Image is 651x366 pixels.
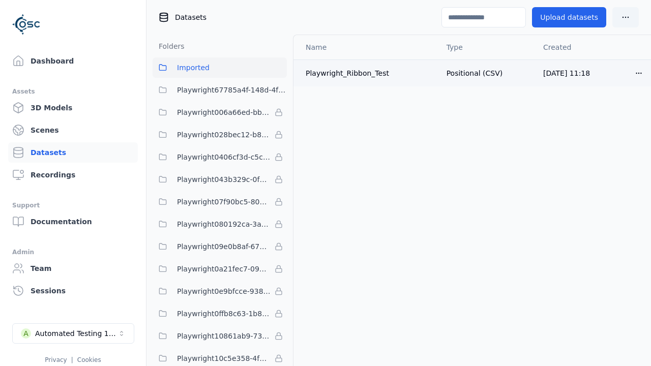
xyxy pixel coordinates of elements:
button: Select a workspace [12,323,134,344]
button: Playwright09e0b8af-6797-487c-9a58-df45af994400 [153,236,287,257]
button: Playwright043b329c-0fea-4eef-a1dd-c1b85d96f68d [153,169,287,190]
div: Admin [12,246,134,258]
h3: Folders [153,41,185,51]
span: Playwright67785a4f-148d-4fca-8377-30898b20f4a2 [177,84,287,96]
button: Playwright0ffb8c63-1b89-42f9-8930-08c6864de4e8 [153,303,287,324]
button: Imported [153,57,287,78]
button: Upload datasets [532,7,606,27]
a: Privacy [45,356,67,363]
button: Playwright028bec12-b853-4041-8716-f34111cdbd0b [153,125,287,145]
div: Assets [12,85,134,98]
div: Playwright_Ribbon_Test [306,68,430,78]
div: Automated Testing 1 - Playwright [35,328,117,339]
a: Cookies [77,356,101,363]
span: Playwright0406cf3d-c5c6-4809-a891-d4d7aaf60441 [177,151,271,163]
div: A [21,328,31,339]
span: Playwright0ffb8c63-1b89-42f9-8930-08c6864de4e8 [177,308,271,320]
td: Positional (CSV) [438,59,535,86]
button: Playwright080192ca-3ab8-4170-8689-2c2dffafb10d [153,214,287,234]
a: Datasets [8,142,138,163]
button: Playwright0a21fec7-093e-446e-ac90-feefe60349da [153,259,287,279]
th: Name [293,35,438,59]
button: Playwright0406cf3d-c5c6-4809-a891-d4d7aaf60441 [153,147,287,167]
div: Support [12,199,134,211]
a: 3D Models [8,98,138,118]
span: Playwright0e9bfcce-9385-4655-aad9-5e1830d0cbce [177,285,271,297]
button: Playwright07f90bc5-80d1-4d58-862e-051c9f56b799 [153,192,287,212]
span: Datasets [175,12,206,22]
span: Playwright10c5e358-4f76-4599-baaf-fd5b2776e6be [177,352,271,364]
th: Type [438,35,535,59]
button: Playwright67785a4f-148d-4fca-8377-30898b20f4a2 [153,80,287,100]
span: Playwright10861ab9-735f-4df9-aafe-eebd5bc866d9 [177,330,271,342]
img: Logo [12,10,41,39]
a: Recordings [8,165,138,185]
a: Documentation [8,211,138,232]
button: Playwright10861ab9-735f-4df9-aafe-eebd5bc866d9 [153,326,287,346]
span: Playwright043b329c-0fea-4eef-a1dd-c1b85d96f68d [177,173,271,186]
span: Playwright0a21fec7-093e-446e-ac90-feefe60349da [177,263,271,275]
span: Playwright07f90bc5-80d1-4d58-862e-051c9f56b799 [177,196,271,208]
span: | [71,356,73,363]
span: Playwright028bec12-b853-4041-8716-f34111cdbd0b [177,129,271,141]
button: Playwright006a66ed-bbfa-4b84-a6f2-8b03960da6f1 [153,102,287,123]
a: Scenes [8,120,138,140]
span: Playwright09e0b8af-6797-487c-9a58-df45af994400 [177,240,271,253]
th: Created [535,35,627,59]
span: Playwright006a66ed-bbfa-4b84-a6f2-8b03960da6f1 [177,106,271,118]
span: [DATE] 11:18 [543,69,590,77]
span: Playwright080192ca-3ab8-4170-8689-2c2dffafb10d [177,218,271,230]
a: Team [8,258,138,279]
a: Sessions [8,281,138,301]
a: Dashboard [8,51,138,71]
span: Imported [177,62,210,74]
button: Playwright0e9bfcce-9385-4655-aad9-5e1830d0cbce [153,281,287,301]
